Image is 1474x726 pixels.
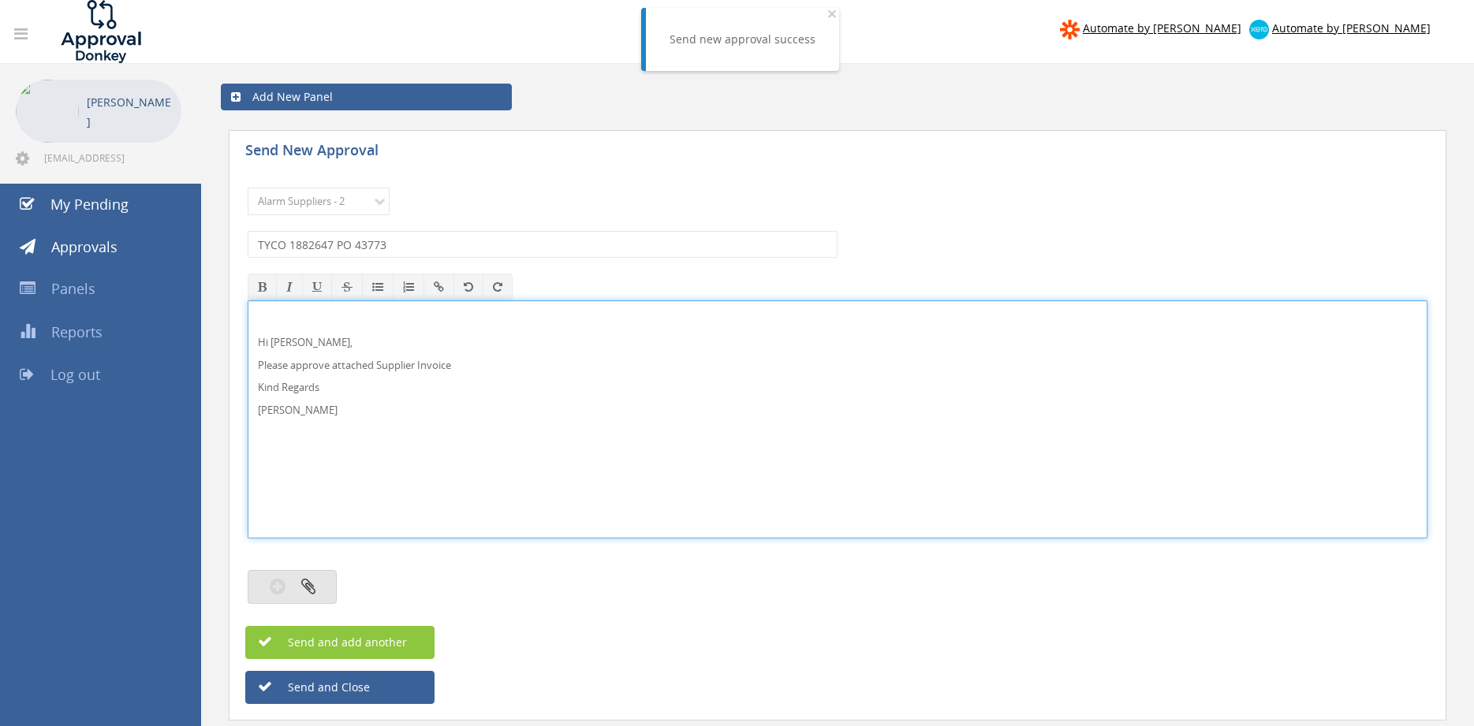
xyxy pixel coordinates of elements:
[276,274,303,300] button: Italic
[248,231,838,258] input: Subject
[51,322,103,341] span: Reports
[51,279,95,298] span: Panels
[424,274,454,300] button: Insert / edit link
[50,365,100,384] span: Log out
[362,274,394,300] button: Unordered List
[87,92,174,132] p: [PERSON_NAME]
[393,274,424,300] button: Ordered List
[245,143,521,162] h5: Send New Approval
[1249,20,1269,39] img: xero-logo.png
[331,274,363,300] button: Strikethrough
[1083,20,1241,35] span: Automate by [PERSON_NAME]
[51,237,118,256] span: Approvals
[258,358,1417,373] p: Please approve attached Supplier Invoice
[483,274,513,300] button: Redo
[453,274,483,300] button: Undo
[221,84,512,110] a: Add New Panel
[50,195,129,214] span: My Pending
[254,635,407,650] span: Send and add another
[248,274,277,300] button: Bold
[44,151,178,164] span: [EMAIL_ADDRESS][DOMAIN_NAME]
[258,380,1417,395] p: Kind Regards
[245,626,435,659] button: Send and add another
[302,274,332,300] button: Underline
[1272,20,1431,35] span: Automate by [PERSON_NAME]
[258,403,1417,418] p: [PERSON_NAME]
[827,2,837,24] span: ×
[258,335,1417,350] p: Hi [PERSON_NAME],
[245,671,435,704] button: Send and Close
[1060,20,1080,39] img: zapier-logomark.png
[670,32,815,47] div: Send new approval success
